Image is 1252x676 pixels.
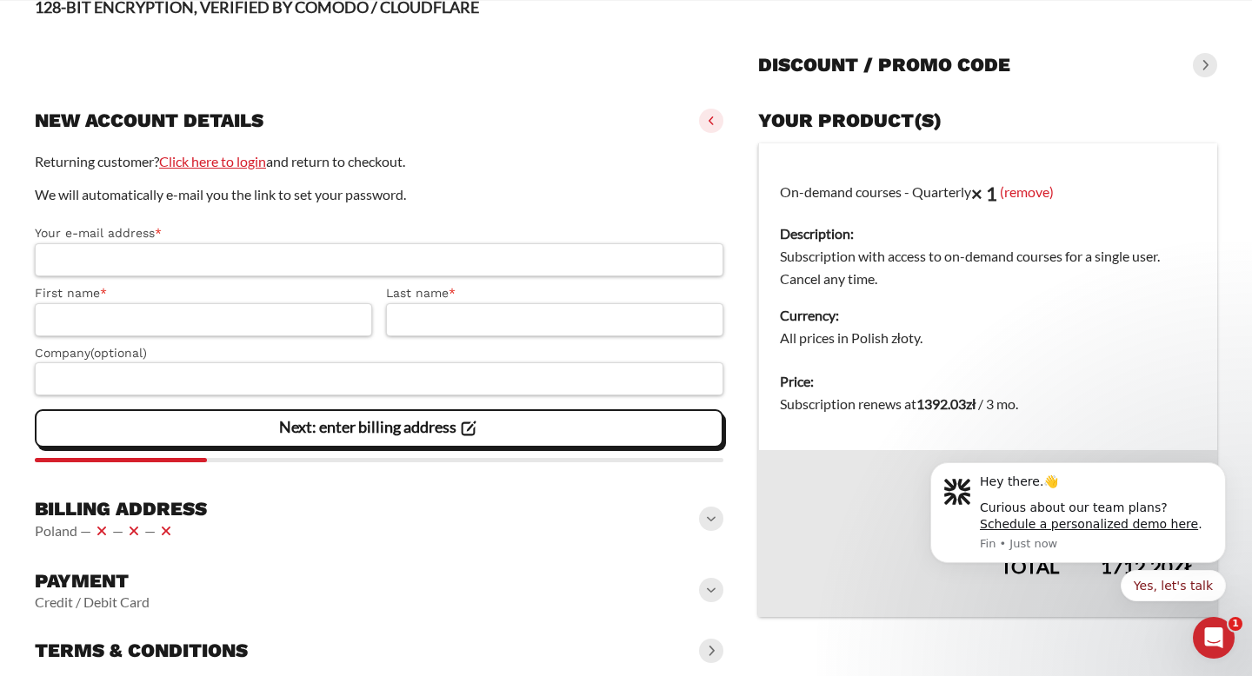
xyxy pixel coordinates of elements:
[759,507,1080,540] th: Tax
[1000,182,1054,199] a: (remove)
[978,395,1016,412] span: / 3 mo
[780,395,1018,412] span: Subscription renews at .
[159,153,266,169] a: Click here to login
[1229,617,1242,631] span: 1
[35,283,372,303] label: First name
[759,450,1080,507] th: Subtotal
[759,540,1080,617] th: Total
[780,327,1196,349] dd: All prices in Polish złoty.
[35,569,150,593] h3: Payment
[1193,617,1235,659] iframe: Intercom live chat
[35,409,723,447] vaadin-button: Next: enter billing address
[35,150,723,173] p: Returning customer? and return to checkout.
[90,346,147,360] span: (optional)
[35,497,207,521] h3: Billing address
[386,283,723,303] label: Last name
[966,395,976,412] span: zł
[35,593,150,611] vaadin-horizontal-layout: Credit / Debit Card
[780,245,1196,290] dd: Subscription with access to on-demand courses for a single user. Cancel any time.
[780,222,1196,245] dt: Description:
[780,370,1196,393] dt: Price:
[35,223,723,243] label: Your e-mail address
[35,520,207,541] vaadin-horizontal-layout: Poland — — —
[780,304,1196,327] dt: Currency:
[759,143,1218,361] td: On-demand courses - Quarterly
[35,183,723,206] p: We will automatically e-mail you the link to set your password.
[971,182,997,205] strong: × 1
[916,395,976,412] bdi: 1392.03
[35,343,723,363] label: Company
[35,639,248,663] h3: Terms & conditions
[904,441,1252,667] iframe: Intercom notifications message
[758,53,1010,77] h3: Discount / promo code
[35,109,263,133] h3: New account details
